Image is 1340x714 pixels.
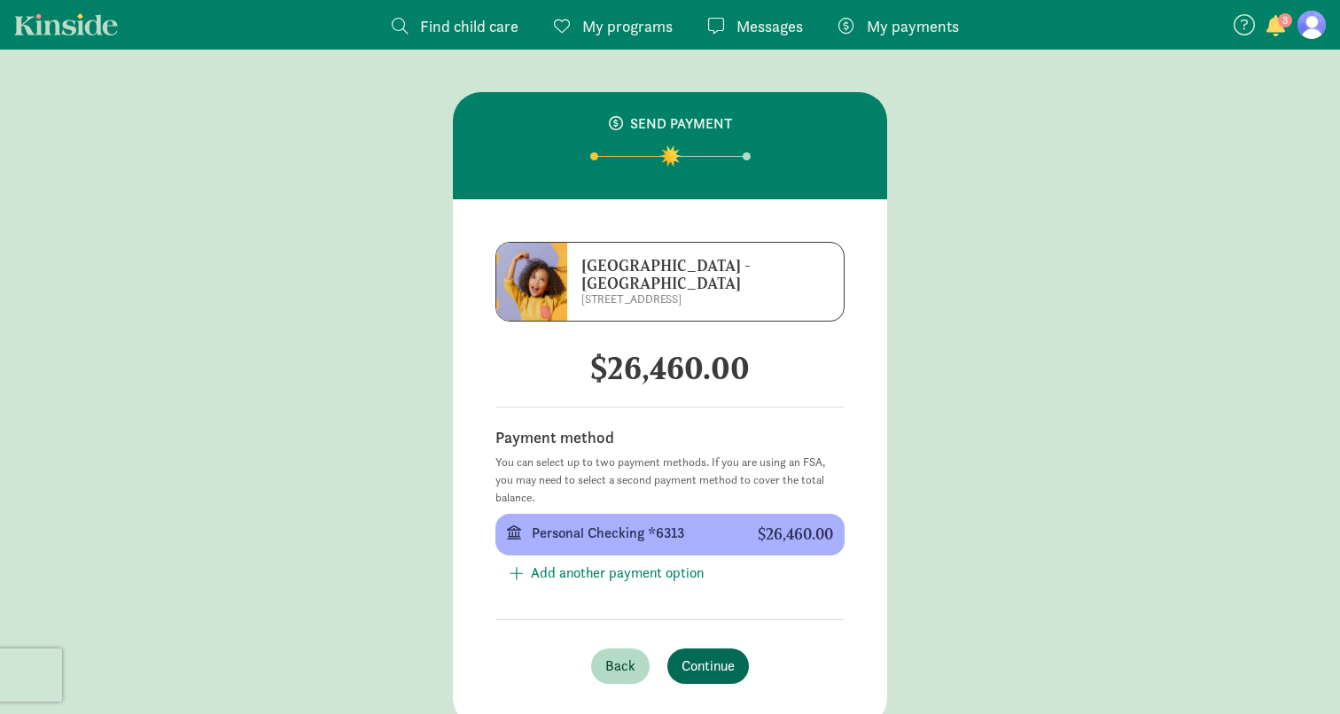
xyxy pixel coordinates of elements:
p: [STREET_ADDRESS] [581,292,794,307]
div: Personal Checking *6313 [532,523,729,544]
span: My programs [582,14,673,38]
span: Add another payment option [531,563,704,584]
button: 3 [1264,16,1289,39]
button: Continue [667,648,749,684]
button: Add another payment option [495,555,718,591]
a: Kinside [14,13,118,35]
span: Find child care [420,14,518,38]
h6: Payment method [495,429,845,446]
p: You can select up to two payment methods. If you are using an FSA, you may need to select a secon... [495,454,845,507]
span: My payments [867,14,959,38]
div: $26,460.00 [758,525,833,544]
button: Personal Checking *6313 $26,460.00 [495,514,845,555]
h2: $26,460.00 [495,350,845,385]
button: Back [591,648,650,684]
div: SEND PAYMENT [474,113,866,135]
span: 3 [1278,13,1292,27]
span: Messages [736,14,803,38]
h6: [GEOGRAPHIC_DATA] - [GEOGRAPHIC_DATA] [581,257,794,292]
span: Continue [682,656,735,677]
span: Back [605,656,635,677]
